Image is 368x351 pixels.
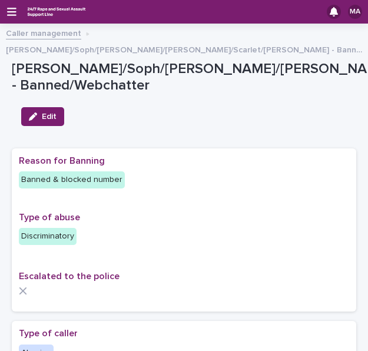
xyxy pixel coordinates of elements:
button: Edit [21,107,64,126]
div: Banned & blocked number [19,171,125,188]
span: Type of caller [19,329,78,338]
a: Caller management [6,26,81,39]
span: Escalated to the police [19,271,120,281]
span: Type of abuse [19,213,80,222]
div: MA [348,5,362,19]
div: Discriminatory [19,228,77,245]
span: Edit [42,112,57,121]
p: [PERSON_NAME]/Soph/[PERSON_NAME]/[PERSON_NAME]/Scarlet/[PERSON_NAME] - Banned/Webchatter [6,42,362,55]
img: rhQMoQhaT3yELyF149Cw [26,4,87,19]
span: Reason for Banning [19,156,105,165]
